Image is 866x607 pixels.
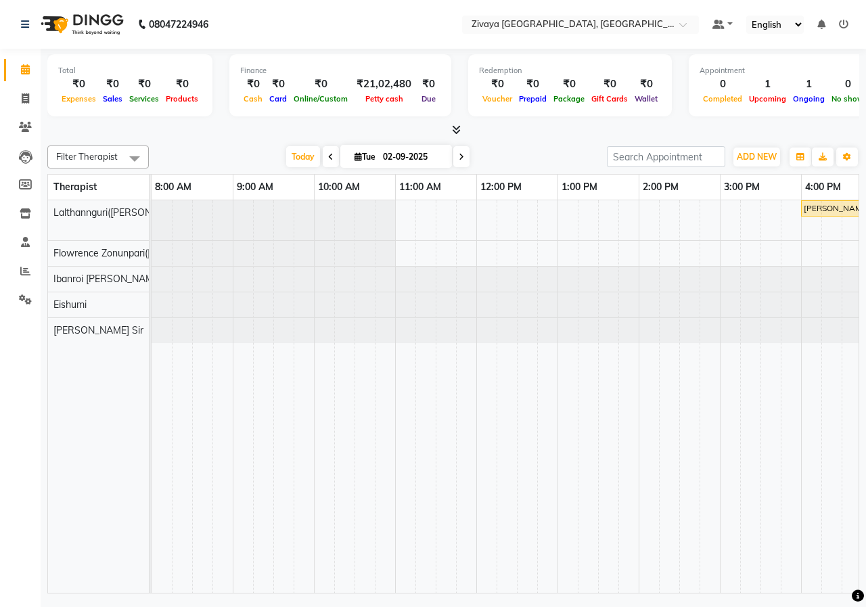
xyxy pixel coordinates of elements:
div: ₹0 [126,76,162,92]
span: Gift Cards [588,94,631,104]
span: Eishumi [53,298,87,311]
span: Ibanroi [PERSON_NAME] [53,273,162,285]
div: ₹0 [58,76,99,92]
span: Products [162,94,202,104]
a: 8:00 AM [152,177,195,197]
span: Voucher [479,94,516,104]
span: Flowrence Zonunpari([PERSON_NAME]) [53,247,226,259]
span: Prepaid [516,94,550,104]
div: ₹0 [588,76,631,92]
input: 2025-09-02 [379,147,447,167]
span: ADD NEW [737,152,777,162]
a: 3:00 PM [721,177,763,197]
span: Sales [99,94,126,104]
span: Lalthannguri([PERSON_NAME]) [53,206,189,219]
span: Today [286,146,320,167]
div: ₹0 [550,76,588,92]
div: Total [58,65,202,76]
div: ₹21,02,480 [351,76,417,92]
span: Upcoming [746,94,790,104]
a: 10:00 AM [315,177,363,197]
div: ₹0 [479,76,516,92]
a: 1:00 PM [558,177,601,197]
img: logo [35,5,127,43]
div: ₹0 [266,76,290,92]
span: Cash [240,94,266,104]
a: 2:00 PM [639,177,682,197]
span: Tue [351,152,379,162]
span: Due [418,94,439,104]
div: ₹0 [290,76,351,92]
span: Card [266,94,290,104]
span: Petty cash [362,94,407,104]
span: Ongoing [790,94,828,104]
div: ₹0 [417,76,440,92]
div: 0 [700,76,746,92]
div: Finance [240,65,440,76]
b: 08047224946 [149,5,208,43]
a: 4:00 PM [802,177,844,197]
div: Redemption [479,65,661,76]
div: ₹0 [631,76,661,92]
a: 9:00 AM [233,177,277,197]
button: ADD NEW [733,148,780,166]
div: ₹0 [162,76,202,92]
span: Completed [700,94,746,104]
div: 1 [746,76,790,92]
span: Filter Therapist [56,151,118,162]
span: [PERSON_NAME] Sir [53,324,143,336]
span: Package [550,94,588,104]
span: Online/Custom [290,94,351,104]
input: Search Appointment [607,146,725,167]
a: 12:00 PM [477,177,525,197]
a: 11:00 AM [396,177,445,197]
span: Therapist [53,181,97,193]
div: ₹0 [516,76,550,92]
span: Wallet [631,94,661,104]
div: ₹0 [99,76,126,92]
span: Services [126,94,162,104]
div: 1 [790,76,828,92]
span: Expenses [58,94,99,104]
div: ₹0 [240,76,266,92]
